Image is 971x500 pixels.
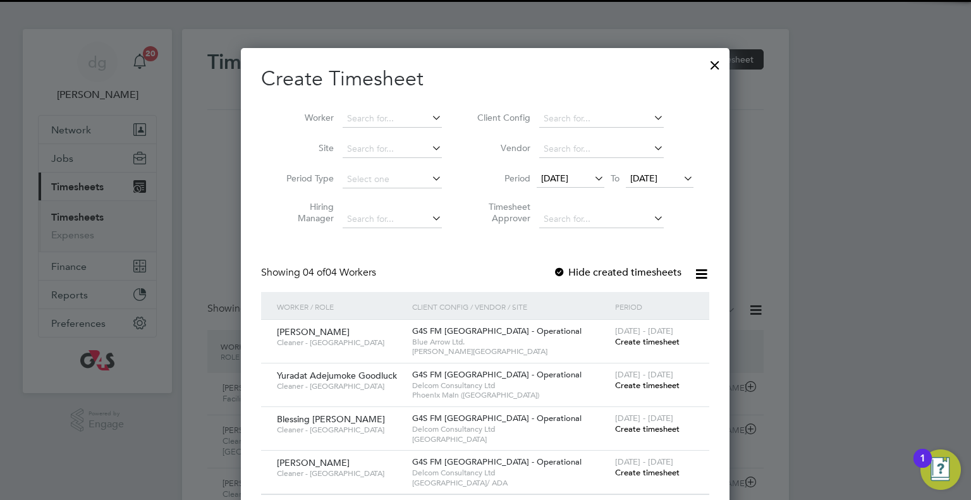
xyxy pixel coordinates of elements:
[615,380,680,391] span: Create timesheet
[412,369,582,380] span: G4S FM [GEOGRAPHIC_DATA] - Operational
[409,292,612,321] div: Client Config / Vendor / Site
[277,381,403,391] span: Cleaner - [GEOGRAPHIC_DATA]
[412,326,582,336] span: G4S FM [GEOGRAPHIC_DATA] - Operational
[920,449,961,490] button: Open Resource Center, 1 new notification
[274,292,409,321] div: Worker / Role
[277,173,334,184] label: Period Type
[473,173,530,184] label: Period
[412,456,582,467] span: G4S FM [GEOGRAPHIC_DATA] - Operational
[473,142,530,154] label: Vendor
[412,468,609,478] span: Delcom Consultancy Ltd
[615,413,673,424] span: [DATE] - [DATE]
[412,478,609,488] span: [GEOGRAPHIC_DATA]/ ADA
[412,346,609,357] span: [PERSON_NAME][GEOGRAPHIC_DATA]
[553,266,681,279] label: Hide created timesheets
[473,112,530,123] label: Client Config
[277,338,403,348] span: Cleaner - [GEOGRAPHIC_DATA]
[473,201,530,224] label: Timesheet Approver
[277,112,334,123] label: Worker
[920,458,925,475] div: 1
[412,337,609,347] span: Blue Arrow Ltd.
[277,142,334,154] label: Site
[412,390,609,400] span: Phoenix Main ([GEOGRAPHIC_DATA])
[277,370,397,381] span: Yuradat Adejumoke Goodluck
[412,424,609,434] span: Delcom Consultancy Ltd
[277,413,385,425] span: Blessing [PERSON_NAME]
[615,424,680,434] span: Create timesheet
[412,413,582,424] span: G4S FM [GEOGRAPHIC_DATA] - Operational
[539,140,664,158] input: Search for...
[539,110,664,128] input: Search for...
[277,201,334,224] label: Hiring Manager
[615,369,673,380] span: [DATE] - [DATE]
[343,210,442,228] input: Search for...
[615,467,680,478] span: Create timesheet
[615,326,673,336] span: [DATE] - [DATE]
[277,425,403,435] span: Cleaner - [GEOGRAPHIC_DATA]
[630,173,657,184] span: [DATE]
[615,456,673,467] span: [DATE] - [DATE]
[615,336,680,347] span: Create timesheet
[343,140,442,158] input: Search for...
[277,457,350,468] span: [PERSON_NAME]
[412,434,609,444] span: [GEOGRAPHIC_DATA]
[343,171,442,188] input: Select one
[303,266,376,279] span: 04 Workers
[541,173,568,184] span: [DATE]
[412,381,609,391] span: Delcom Consultancy Ltd
[261,66,709,92] h2: Create Timesheet
[607,170,623,186] span: To
[343,110,442,128] input: Search for...
[261,266,379,279] div: Showing
[303,266,326,279] span: 04 of
[539,210,664,228] input: Search for...
[277,468,403,479] span: Cleaner - [GEOGRAPHIC_DATA]
[277,326,350,338] span: [PERSON_NAME]
[612,292,697,321] div: Period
